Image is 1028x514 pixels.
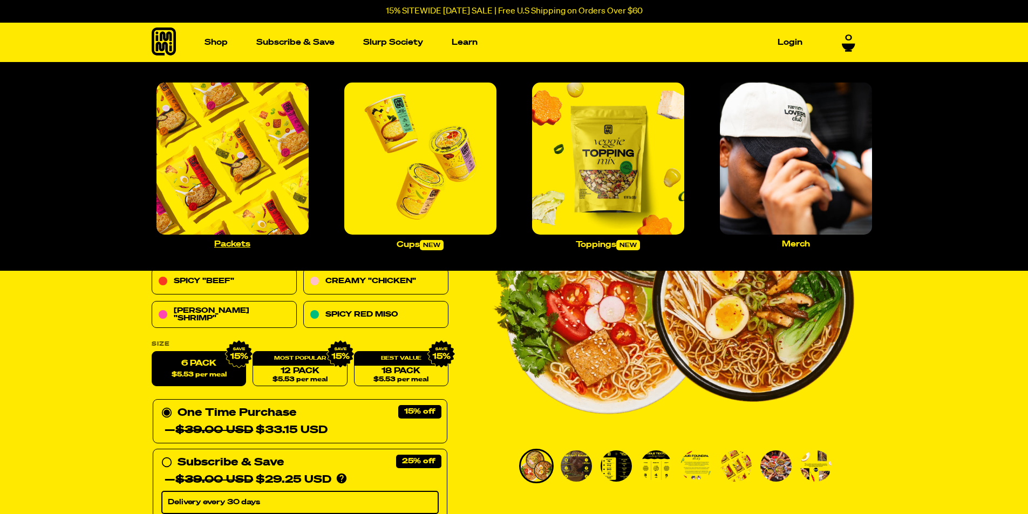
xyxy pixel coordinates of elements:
a: Packets [152,78,313,252]
p: Merch [782,240,810,248]
a: Login [773,34,807,51]
a: Spicy Red Miso [303,301,448,328]
a: Learn [447,34,482,51]
div: — $29.25 USD [165,471,331,489]
img: Toppings_large.jpg [532,83,684,235]
p: Cups [397,240,444,250]
a: Slurp Society [359,34,427,51]
li: Go to slide 2 [559,449,594,483]
li: Go to slide 7 [759,449,793,483]
span: 0 [845,33,852,43]
img: Variety Vol. 1 [800,450,832,482]
div: Subscribe & Save [178,454,284,471]
span: new [616,240,640,250]
a: 0 [842,33,855,52]
img: Variety Vol. 1 [641,450,672,482]
select: Subscribe & Save —$39.00 USD$29.25 USD Products are automatically delivered on your schedule. No ... [161,491,439,514]
div: One Time Purchase [161,405,439,439]
span: $5.53 per meal [171,372,226,379]
img: Variety Vol. 1 [521,450,552,482]
img: Variety Vol. 1 [760,450,792,482]
img: Variety Vol. 1 [601,450,632,482]
a: Merch [716,78,876,252]
a: 12 Pack$5.53 per meal [253,352,347,387]
span: new [420,240,444,250]
img: Cups_large.jpg [344,83,496,235]
label: 6 Pack [152,352,246,387]
a: Toppingsnew [528,78,689,255]
a: Cupsnew [340,78,501,255]
p: Toppings [576,240,640,250]
div: — $33.15 USD [165,422,328,439]
p: Packets [214,240,250,248]
del: $39.00 USD [175,475,253,485]
label: Size [152,341,448,347]
p: 15% SITEWIDE [DATE] SALE | Free U.S Shipping on Orders Over $60 [386,6,643,16]
img: IMG_9632.png [427,340,455,368]
a: Subscribe & Save [252,34,339,51]
li: Go to slide 3 [599,449,634,483]
a: Spicy "Beef" [152,268,297,295]
nav: Main navigation [200,23,807,62]
img: IMG_9632.png [225,340,253,368]
img: Packets_large.jpg [156,83,309,235]
div: PDP main carousel thumbnails [492,449,855,483]
li: Go to slide 8 [799,449,833,483]
a: Shop [200,34,232,51]
li: Go to slide 1 [519,449,554,483]
a: Creamy "Chicken" [303,268,448,295]
span: $5.53 per meal [272,376,327,383]
span: $5.53 per meal [373,376,428,383]
li: Go to slide 5 [679,449,713,483]
img: IMG_9632.png [326,340,354,368]
img: Variety Vol. 1 [561,450,592,482]
li: Go to slide 6 [719,449,753,483]
del: $39.00 USD [175,425,253,436]
li: Go to slide 4 [639,449,673,483]
img: Variety Vol. 1 [720,450,752,482]
img: Merch_large.jpg [720,83,872,235]
a: [PERSON_NAME] "Shrimp" [152,301,297,328]
a: 18 Pack$5.53 per meal [353,352,448,387]
img: Variety Vol. 1 [680,450,712,482]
